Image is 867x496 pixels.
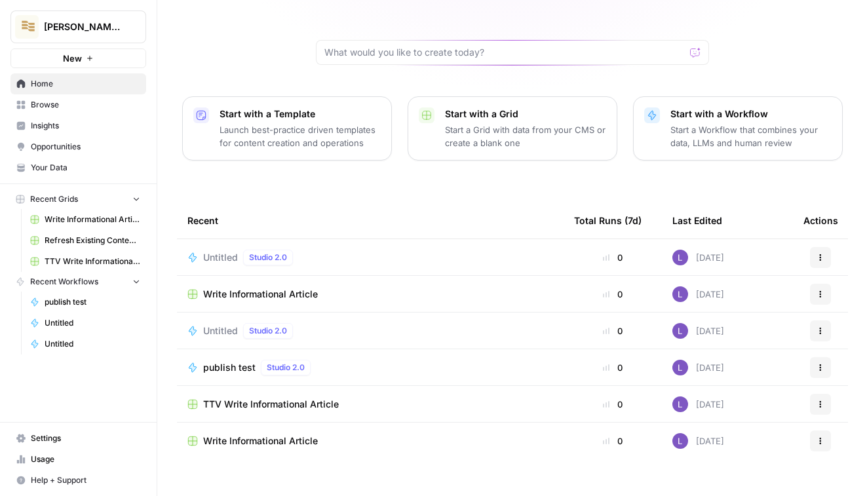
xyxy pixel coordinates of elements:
[187,434,553,448] a: Write Informational Article
[445,123,606,149] p: Start a Grid with data from your CMS or create a blank one
[672,323,688,339] img: rn7sh892ioif0lo51687sih9ndqw
[672,396,688,412] img: rn7sh892ioif0lo51687sih9ndqw
[267,362,305,373] span: Studio 2.0
[324,46,685,59] input: What would you like to create today?
[10,10,146,43] button: Workspace: Lily's AirCraft
[31,141,140,153] span: Opportunities
[45,256,140,267] span: TTV Write Informational Article
[249,252,287,263] span: Studio 2.0
[31,162,140,174] span: Your Data
[445,107,606,121] p: Start with a Grid
[15,15,39,39] img: Lily's AirCraft Logo
[24,251,146,272] a: TTV Write Informational Article
[574,361,651,374] div: 0
[31,432,140,444] span: Settings
[574,434,651,448] div: 0
[670,107,832,121] p: Start with a Workflow
[45,214,140,225] span: Write Informational Article
[44,20,123,33] span: [PERSON_NAME]'s AirCraft
[249,325,287,337] span: Studio 2.0
[24,292,146,313] a: publish test
[187,360,553,375] a: publish testStudio 2.0
[182,96,392,161] button: Start with a TemplateLaunch best-practice driven templates for content creation and operations
[45,338,140,350] span: Untitled
[672,250,688,265] img: rn7sh892ioif0lo51687sih9ndqw
[24,334,146,354] a: Untitled
[10,94,146,115] a: Browse
[203,361,256,374] span: publish test
[672,433,724,449] div: [DATE]
[24,313,146,334] a: Untitled
[574,251,651,264] div: 0
[672,396,724,412] div: [DATE]
[30,193,78,205] span: Recent Grids
[10,272,146,292] button: Recent Workflows
[31,120,140,132] span: Insights
[672,323,724,339] div: [DATE]
[187,250,553,265] a: UntitledStudio 2.0
[10,48,146,68] button: New
[574,288,651,301] div: 0
[672,286,688,302] img: rn7sh892ioif0lo51687sih9ndqw
[672,202,722,238] div: Last Edited
[672,360,724,375] div: [DATE]
[670,123,832,149] p: Start a Workflow that combines your data, LLMs and human review
[672,433,688,449] img: rn7sh892ioif0lo51687sih9ndqw
[10,73,146,94] a: Home
[187,398,553,411] a: TTV Write Informational Article
[10,449,146,470] a: Usage
[187,202,553,238] div: Recent
[203,288,318,301] span: Write Informational Article
[672,250,724,265] div: [DATE]
[203,251,238,264] span: Untitled
[31,78,140,90] span: Home
[45,317,140,329] span: Untitled
[672,360,688,375] img: rn7sh892ioif0lo51687sih9ndqw
[63,52,82,65] span: New
[10,115,146,136] a: Insights
[10,136,146,157] a: Opportunities
[45,235,140,246] span: Refresh Existing Content (4)
[574,202,642,238] div: Total Runs (7d)
[408,96,617,161] button: Start with a GridStart a Grid with data from your CMS or create a blank one
[574,398,651,411] div: 0
[203,398,339,411] span: TTV Write Informational Article
[203,324,238,337] span: Untitled
[672,286,724,302] div: [DATE]
[220,107,381,121] p: Start with a Template
[45,296,140,308] span: publish test
[24,230,146,251] a: Refresh Existing Content (4)
[31,453,140,465] span: Usage
[10,470,146,491] button: Help + Support
[187,288,553,301] a: Write Informational Article
[220,123,381,149] p: Launch best-practice driven templates for content creation and operations
[187,323,553,339] a: UntitledStudio 2.0
[10,189,146,209] button: Recent Grids
[31,474,140,486] span: Help + Support
[10,157,146,178] a: Your Data
[30,276,98,288] span: Recent Workflows
[574,324,651,337] div: 0
[803,202,838,238] div: Actions
[10,428,146,449] a: Settings
[31,99,140,111] span: Browse
[24,209,146,230] a: Write Informational Article
[203,434,318,448] span: Write Informational Article
[633,96,843,161] button: Start with a WorkflowStart a Workflow that combines your data, LLMs and human review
